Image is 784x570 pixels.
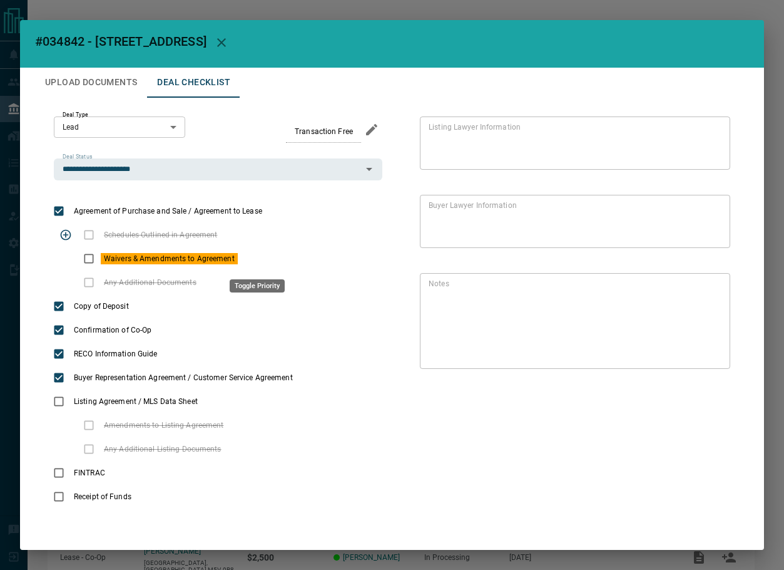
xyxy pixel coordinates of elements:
span: Listing Agreement / MLS Data Sheet [71,396,201,407]
textarea: text field [429,279,716,364]
span: Buyer Representation Agreement / Customer Service Agreement [71,372,296,383]
span: Any Additional Listing Documents [101,443,225,455]
span: Toggle Applicable [54,223,78,247]
textarea: text field [429,200,716,243]
button: Deal Checklist [147,68,240,98]
div: Toggle Priority [230,279,285,293]
button: Open [360,160,378,178]
span: Agreement of Purchase and Sale / Agreement to Lease [71,205,265,217]
span: Copy of Deposit [71,301,132,312]
span: Confirmation of Co-Op [71,324,155,336]
span: Receipt of Funds [71,491,135,502]
span: Schedules Outlined in Agreement [101,229,221,241]
span: FINTRAC [71,467,108,479]
span: Waivers & Amendments to Agreement [101,253,238,264]
label: Deal Status [63,153,92,161]
span: Any Additional Documents [101,277,200,288]
button: Upload Documents [35,68,147,98]
label: Deal Type [63,111,88,119]
span: RECO Information Guide [71,348,160,360]
div: Lead [54,117,185,138]
span: Amendments to Listing Agreement [101,420,227,431]
span: #034842 - [STREET_ADDRESS] [35,34,206,49]
button: edit [361,119,382,140]
textarea: text field [429,122,716,165]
